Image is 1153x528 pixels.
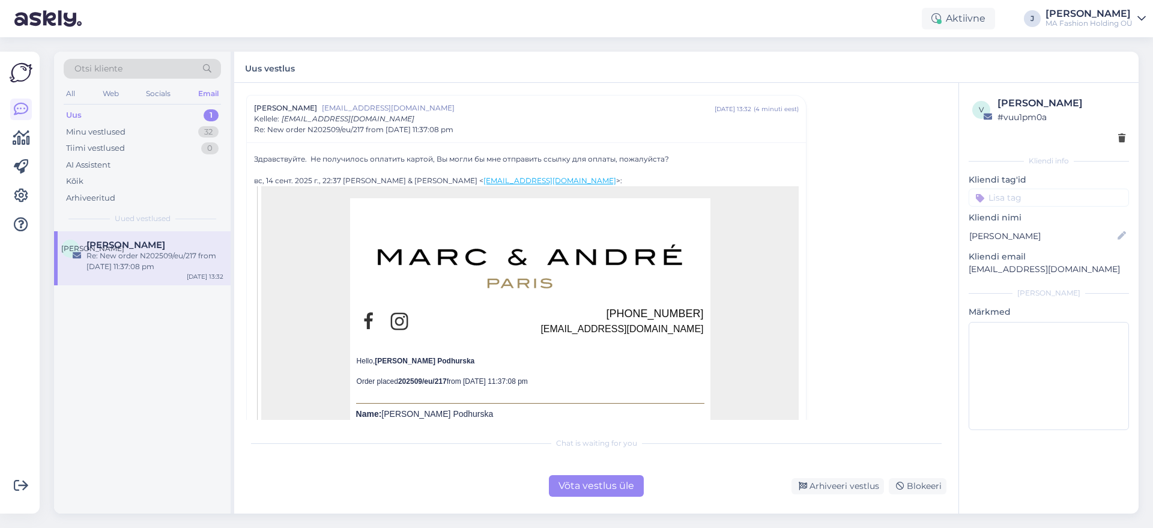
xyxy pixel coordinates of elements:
td: [PERSON_NAME] Podhurska [PHONE_NUMBER] [356,404,704,451]
span: [EMAIL_ADDRESS][DOMAIN_NAME] [282,114,414,123]
div: Kliendi info [969,156,1129,166]
div: Minu vestlused [66,126,126,138]
a: [EMAIL_ADDRESS][DOMAIN_NAME] [540,324,703,334]
div: MA Fashion Holding OÜ [1046,19,1133,28]
div: [PERSON_NAME] [997,96,1125,111]
b: 202509/eu/217 [398,377,447,386]
b: [PERSON_NAME] Podhurska [375,357,474,365]
div: All [64,86,77,102]
div: # vuu1pm0a [997,111,1125,124]
p: Märkmed [969,306,1129,318]
b: Name: [356,409,382,419]
div: Arhiveeritud [66,192,115,204]
div: 32 [198,126,219,138]
p: Hello, [357,356,704,366]
span: [PERSON_NAME] [254,103,317,114]
div: Chat is waiting for you [246,438,946,449]
div: AI Assistent [66,159,110,171]
a: [EMAIL_ADDRESS][DOMAIN_NAME] [483,176,616,185]
span: Kellele : [254,114,279,123]
img: Askly Logo [10,61,32,84]
div: Blokeeri [889,478,946,494]
p: Kliendi tag'id [969,174,1129,186]
a: [PERSON_NAME]MA Fashion Holding OÜ [1046,9,1146,28]
div: Email [196,86,221,102]
div: [PERSON_NAME] [969,288,1129,299]
div: Arhiveeri vestlus [791,478,884,494]
div: [PERSON_NAME] [1046,9,1133,19]
p: Order placed from [DATE] 11:37:08 pm [357,376,704,387]
div: Socials [144,86,173,102]
a: [PHONE_NUMBER] [607,308,704,320]
p: Kliendi email [969,250,1129,263]
div: [DATE] 13:32 [715,105,751,114]
div: 0 [201,142,219,154]
span: [EMAIL_ADDRESS][DOMAIN_NAME] [322,103,715,114]
div: вс, 14 сент. 2025 г., 22:37 [PERSON_NAME] & [PERSON_NAME] < >: [254,175,799,186]
div: Здравствуйте. Не получилось оплатить картой, Вы могли бы мне отправить ссылку для оплаты, пожалуй... [254,154,799,165]
span: v [979,105,984,114]
label: Uus vestlus [245,59,295,75]
div: 1 [204,109,219,121]
div: Uus [66,109,82,121]
div: ( 4 minuti eest ) [754,105,799,114]
div: J [1024,10,1041,27]
p: [EMAIL_ADDRESS][DOMAIN_NAME] [969,263,1129,276]
span: [PERSON_NAME] [61,244,124,253]
input: Lisa nimi [969,229,1115,243]
div: [DATE] 13:32 [187,272,223,281]
span: Otsi kliente [74,62,123,75]
div: Aktiivne [922,8,995,29]
div: Võta vestlus üle [549,475,644,497]
div: Re: New order N202509/eu/217 from [DATE] 11:37:08 pm [86,250,223,272]
span: Uued vestlused [115,213,171,224]
span: Ирина Подгурская [86,240,165,250]
div: Tiimi vestlused [66,142,125,154]
p: Kliendi nimi [969,211,1129,224]
span: Re: New order N202509/eu/217 from [DATE] 11:37:08 pm [254,124,453,135]
div: Web [100,86,121,102]
div: Kõik [66,175,83,187]
input: Lisa tag [969,189,1129,207]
